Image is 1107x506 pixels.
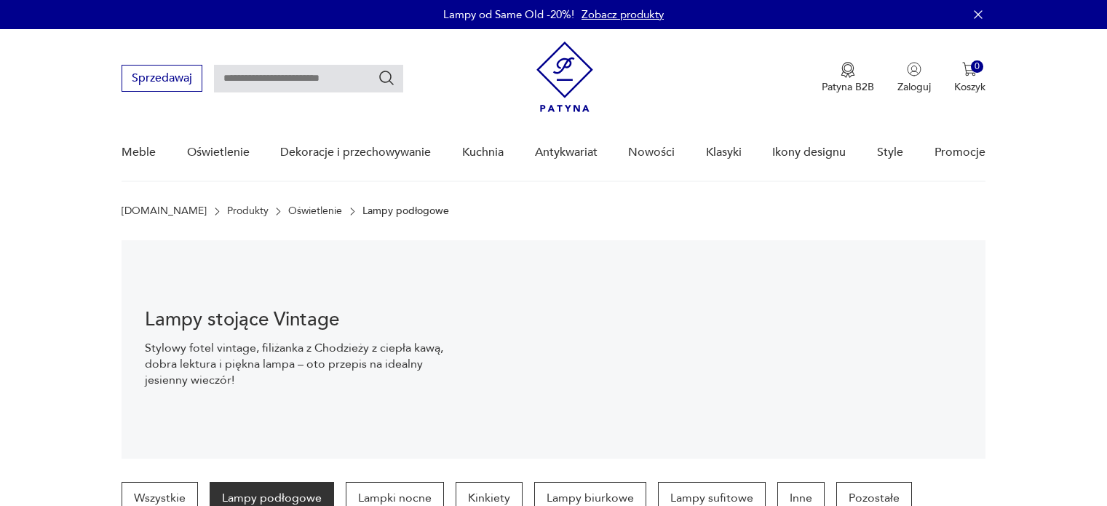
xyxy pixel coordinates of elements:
button: Zaloguj [897,62,931,94]
p: Patyna B2B [822,80,874,94]
img: Patyna - sklep z meblami i dekoracjami vintage [536,41,593,112]
img: Ikona medalu [841,62,855,78]
button: 0Koszyk [954,62,985,94]
h1: Lampy stojące Vintage [145,311,444,328]
a: Klasyki [706,124,742,181]
a: Promocje [935,124,985,181]
img: Ikona koszyka [962,62,977,76]
p: Stylowy fotel vintage, filiżanka z Chodzieży z ciepła kawą, dobra lektura i piękna lampa – oto pr... [145,340,444,388]
a: Oświetlenie [288,205,342,217]
a: Ikony designu [772,124,846,181]
a: Sprzedawaj [122,74,202,84]
p: Lampy od Same Old -20%! [443,7,574,22]
a: Produkty [227,205,269,217]
a: Kuchnia [462,124,504,181]
button: Patyna B2B [822,62,874,94]
a: Oświetlenie [187,124,250,181]
a: [DOMAIN_NAME] [122,205,207,217]
a: Style [877,124,903,181]
a: Ikona medaluPatyna B2B [822,62,874,94]
a: Dekoracje i przechowywanie [280,124,431,181]
a: Antykwariat [535,124,598,181]
div: 0 [971,60,983,73]
a: Meble [122,124,156,181]
a: Zobacz produkty [582,7,664,22]
p: Koszyk [954,80,985,94]
p: Lampy podłogowe [362,205,449,217]
p: Zaloguj [897,80,931,94]
button: Sprzedawaj [122,65,202,92]
img: Ikonka użytkownika [907,62,921,76]
a: Nowości [628,124,675,181]
img: 10e6338538aad63f941a4120ddb6aaec.jpg [467,240,985,459]
button: Szukaj [378,69,395,87]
